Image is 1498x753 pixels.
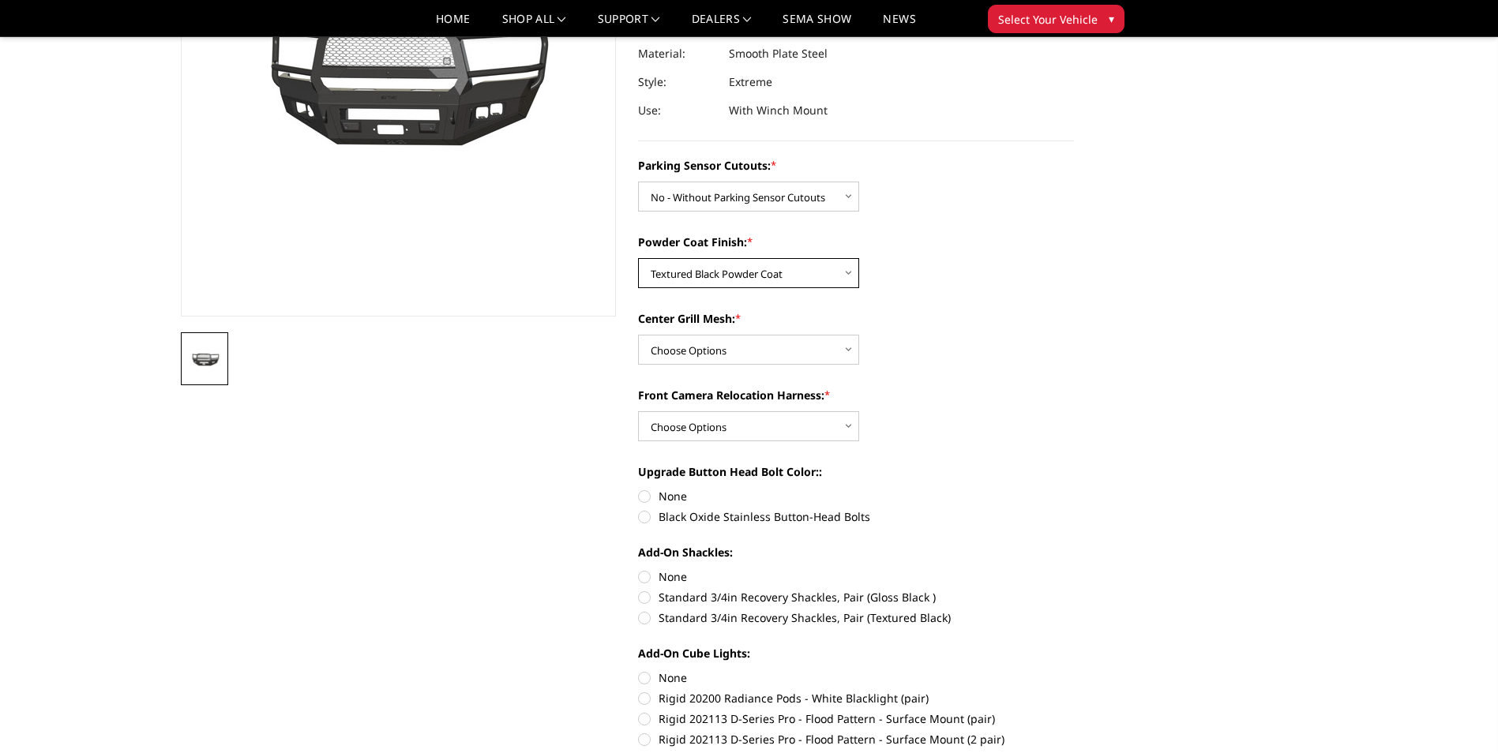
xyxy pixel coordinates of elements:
label: None [638,488,1074,504]
label: Rigid 202113 D-Series Pro - Flood Pattern - Surface Mount (2 pair) [638,731,1074,747]
a: SEMA Show [783,13,851,36]
span: Select Your Vehicle [998,11,1098,28]
dt: Material: [638,39,717,68]
label: Powder Coat Finish: [638,234,1074,250]
dd: With Winch Mount [729,96,828,125]
a: shop all [502,13,566,36]
label: Standard 3/4in Recovery Shackles, Pair (Gloss Black ) [638,589,1074,605]
img: 2019-2025 Ram 2500-3500 - A2 Series - Extreme Front Bumper (winch mount) [186,350,223,368]
dd: Smooth Plate Steel [729,39,828,68]
label: None [638,669,1074,686]
label: Center Grill Mesh: [638,310,1074,327]
a: Dealers [692,13,752,36]
dt: Use: [638,96,717,125]
a: Home [436,13,470,36]
label: Rigid 202113 D-Series Pro - Flood Pattern - Surface Mount (pair) [638,710,1074,727]
label: Add-On Cube Lights: [638,645,1074,661]
dt: Style: [638,68,717,96]
label: Front Camera Relocation Harness: [638,387,1074,403]
span: ▾ [1109,10,1114,27]
label: None [638,568,1074,585]
label: Rigid 20200 Radiance Pods - White Blacklight (pair) [638,690,1074,706]
dd: Extreme [729,68,772,96]
label: Parking Sensor Cutouts: [638,157,1074,174]
label: Add-On Shackles: [638,544,1074,560]
button: Select Your Vehicle [988,5,1124,33]
label: Upgrade Button Head Bolt Color:: [638,463,1074,480]
a: News [883,13,915,36]
label: Standard 3/4in Recovery Shackles, Pair (Textured Black) [638,609,1074,626]
a: Support [598,13,660,36]
label: Black Oxide Stainless Button-Head Bolts [638,508,1074,525]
